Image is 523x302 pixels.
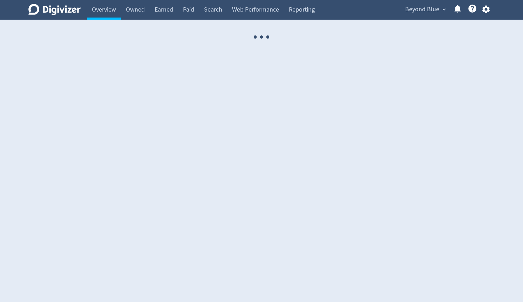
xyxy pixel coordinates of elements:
[258,20,265,55] span: ·
[441,6,447,13] span: expand_more
[403,4,448,15] button: Beyond Blue
[265,20,271,55] span: ·
[405,4,439,15] span: Beyond Blue
[252,20,258,55] span: ·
